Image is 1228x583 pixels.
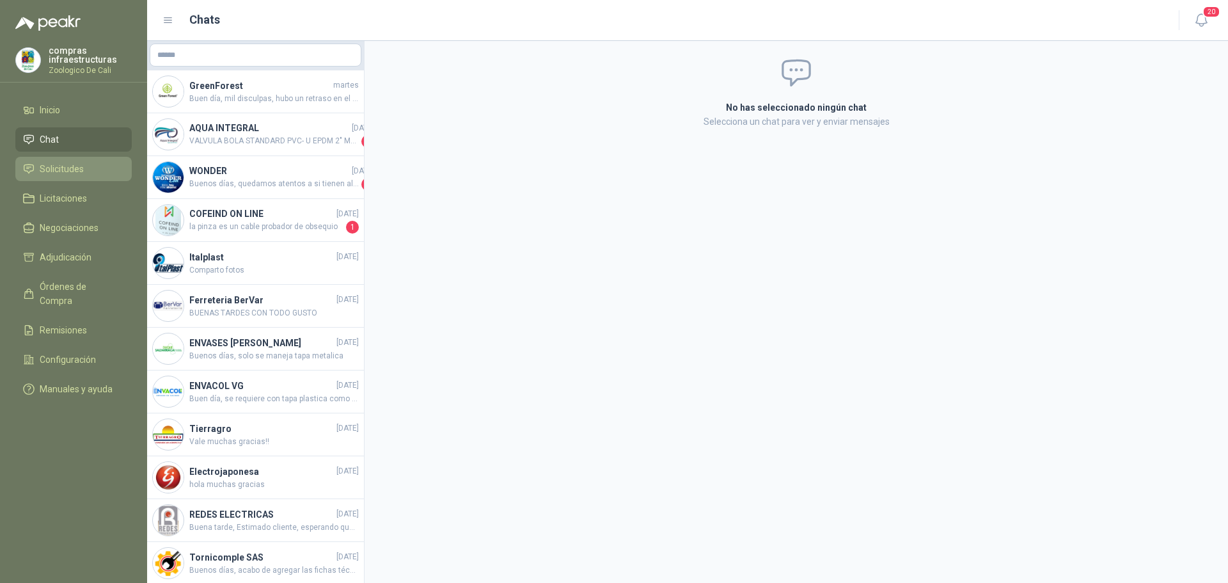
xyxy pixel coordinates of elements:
[49,67,132,74] p: Zoologico De Cali
[147,499,364,542] a: Company LogoREDES ELECTRICAS[DATE]Buena tarde, Estimado cliente, esperando que se encuentre bien,...
[336,337,359,349] span: [DATE]
[15,216,132,240] a: Negociaciones
[15,318,132,342] a: Remisiones
[147,70,364,113] a: Company LogoGreenForestmartesBuen día, mil disculpas, hubo un retraso en el stock, pero el día de...
[15,245,132,269] a: Adjudicación
[189,336,334,350] h4: ENVASES [PERSON_NAME]
[40,353,96,367] span: Configuración
[15,157,132,181] a: Solicitudes
[189,350,359,362] span: Buenos días, solo se maneja tapa metalica
[573,115,1019,129] p: Selecciona un chat para ver y enviar mensajes
[361,135,374,148] span: 1
[189,379,334,393] h4: ENVACOL VG
[40,103,60,117] span: Inicio
[147,156,364,199] a: Company LogoWONDER[DATE]Buenos días, quedamos atentos a si tienen alguna duda adicional1
[573,100,1019,115] h2: No has seleccionado ningún chat
[40,132,59,147] span: Chat
[1190,9,1213,32] button: 20
[189,178,359,191] span: Buenos días, quedamos atentos a si tienen alguna duda adicional
[15,347,132,372] a: Configuración
[189,522,359,534] span: Buena tarde, Estimado cliente, esperando que se encuentre bien, los amarres que distribuimos solo...
[361,178,374,191] span: 1
[147,242,364,285] a: Company LogoItalplast[DATE]Comparto fotos
[40,280,120,308] span: Órdenes de Compra
[189,293,334,307] h4: Ferreteria BerVar
[40,382,113,396] span: Manuales y ayuda
[189,479,359,491] span: hola muchas gracias
[15,15,81,31] img: Logo peakr
[147,456,364,499] a: Company LogoElectrojaponesa[DATE]hola muchas gracias
[336,422,359,435] span: [DATE]
[153,119,184,150] img: Company Logo
[189,93,359,105] span: Buen día, mil disculpas, hubo un retraso en el stock, pero el día de [DATE] se despachó el produc...
[153,419,184,450] img: Company Logo
[346,221,359,234] span: 1
[189,221,343,234] span: la pinza es un cable probador de obsequio
[189,422,334,436] h4: Tierragro
[189,11,220,29] h1: Chats
[147,371,364,413] a: Company LogoENVACOL VG[DATE]Buen día, se requiere con tapa plastica como la imagen indicada asoci...
[189,79,331,93] h4: GreenForest
[189,207,334,221] h4: COFEIND ON LINE
[153,505,184,536] img: Company Logo
[40,323,87,337] span: Remisiones
[153,548,184,579] img: Company Logo
[153,76,184,107] img: Company Logo
[40,250,91,264] span: Adjudicación
[336,251,359,263] span: [DATE]
[189,436,359,448] span: Vale muchas gracias!!
[189,507,334,522] h4: REDES ELECTRICAS
[189,393,359,405] span: Buen día, se requiere con tapa plastica como la imagen indicada asociada, viene con tapa plastica?
[336,294,359,306] span: [DATE]
[336,508,359,520] span: [DATE]
[352,165,374,177] span: [DATE]
[147,199,364,242] a: Company LogoCOFEIND ON LINE[DATE]la pinza es un cable probador de obsequio1
[189,550,334,564] h4: Tornicomple SAS
[147,328,364,371] a: Company LogoENVASES [PERSON_NAME][DATE]Buenos días, solo se maneja tapa metalica
[153,291,184,321] img: Company Logo
[189,250,334,264] h4: Italplast
[336,551,359,563] span: [DATE]
[15,186,132,211] a: Licitaciones
[189,135,359,148] span: VALVULA BOLA STANDARD PVC- U EPDM 2" MA - REF. 36526 LASTIMOSAMENTE, NO MANEJAMOS FT DDE ACCESORIOS.
[15,377,132,401] a: Manuales y ayuda
[352,122,374,134] span: [DATE]
[49,46,132,64] p: compras infraestructuras
[189,264,359,276] span: Comparto fotos
[153,205,184,236] img: Company Logo
[189,564,359,577] span: Buenos días, acabo de agregar las fichas técnicas. de ambos mosquetones, son exactamente los mismos.
[336,379,359,392] span: [DATE]
[189,121,349,135] h4: AQUA INTEGRAL
[153,333,184,364] img: Company Logo
[153,248,184,278] img: Company Logo
[16,48,40,72] img: Company Logo
[40,191,87,205] span: Licitaciones
[189,307,359,319] span: BUENAS TARDES CON TODO GUSTO
[147,113,364,156] a: Company LogoAQUA INTEGRAL[DATE]VALVULA BOLA STANDARD PVC- U EPDM 2" MA - REF. 36526 LASTIMOSAMENT...
[153,376,184,407] img: Company Logo
[15,98,132,122] a: Inicio
[40,221,98,235] span: Negociaciones
[333,79,359,92] span: martes
[189,164,349,178] h4: WONDER
[15,127,132,152] a: Chat
[153,162,184,193] img: Company Logo
[15,275,132,313] a: Órdenes de Compra
[189,465,334,479] h4: Electrojaponesa
[147,413,364,456] a: Company LogoTierragro[DATE]Vale muchas gracias!!
[147,285,364,328] a: Company LogoFerreteria BerVar[DATE]BUENAS TARDES CON TODO GUSTO
[336,465,359,477] span: [DATE]
[1202,6,1220,18] span: 20
[40,162,84,176] span: Solicitudes
[153,462,184,493] img: Company Logo
[336,208,359,220] span: [DATE]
